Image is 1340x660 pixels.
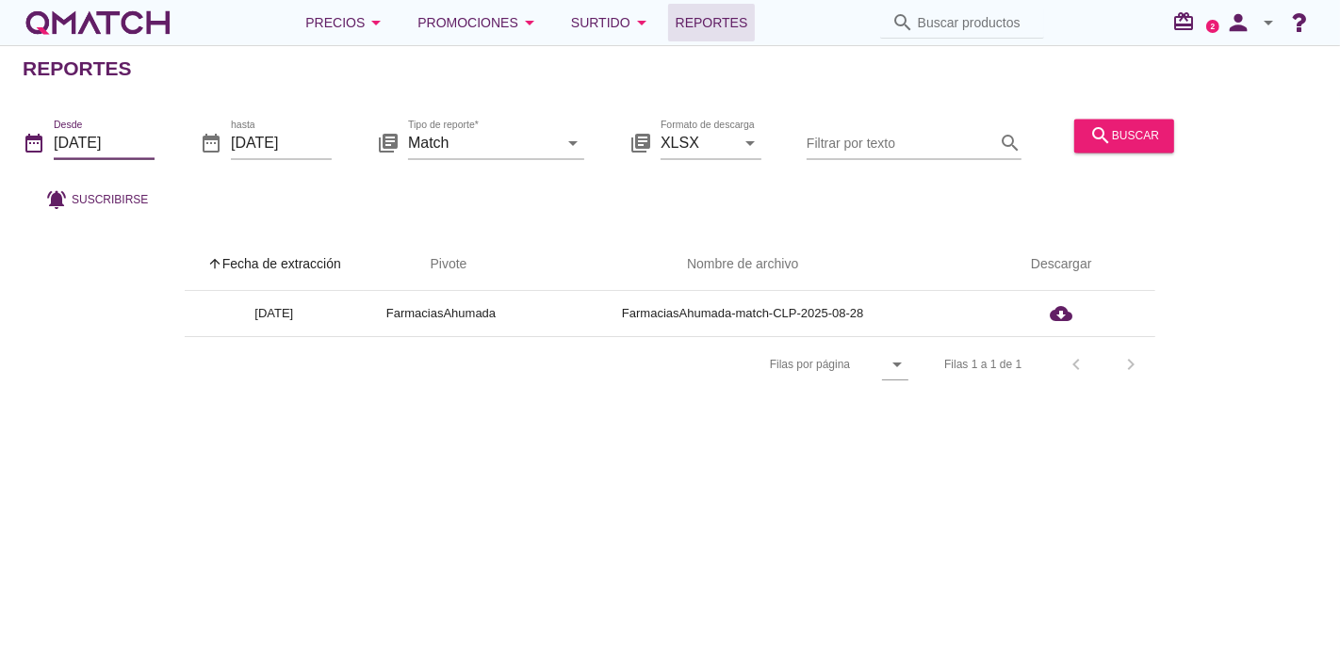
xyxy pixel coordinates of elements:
[1172,10,1202,33] i: redeem
[364,291,518,336] td: FarmaciasAhumada
[207,256,222,271] i: arrow_upward
[999,132,1021,154] i: search
[556,4,668,41] button: Surtido
[944,356,1021,373] div: Filas 1 a 1 de 1
[967,238,1155,291] th: Descargar: Not sorted.
[200,132,222,154] i: date_range
[1074,119,1174,153] button: buscar
[290,4,402,41] button: Precios
[918,8,1033,38] input: Buscar productos
[807,128,995,158] input: Filtrar por texto
[661,128,735,158] input: Formato de descarga
[1257,11,1280,34] i: arrow_drop_down
[676,11,748,34] span: Reportes
[377,132,400,154] i: library_books
[518,238,967,291] th: Nombre de archivo: Not sorted.
[30,183,163,217] button: Suscribirse
[1219,9,1257,36] i: person
[1211,22,1216,30] text: 2
[1089,124,1159,147] div: buscar
[72,191,148,208] span: Suscribirse
[1050,302,1072,325] i: cloud_download
[629,132,652,154] i: library_books
[1089,124,1112,147] i: search
[630,11,653,34] i: arrow_drop_down
[54,128,155,158] input: Desde
[185,238,364,291] th: Fecha de extracción: Sorted ascending. Activate to sort descending.
[571,11,653,34] div: Surtido
[305,11,387,34] div: Precios
[886,353,908,376] i: arrow_drop_down
[23,4,173,41] a: white-qmatch-logo
[23,132,45,154] i: date_range
[518,11,541,34] i: arrow_drop_down
[581,337,908,392] div: Filas por página
[739,132,761,154] i: arrow_drop_down
[231,128,332,158] input: hasta
[365,11,387,34] i: arrow_drop_down
[185,291,364,336] td: [DATE]
[417,11,541,34] div: Promociones
[45,188,72,211] i: notifications_active
[562,132,584,154] i: arrow_drop_down
[891,11,914,34] i: search
[23,54,132,84] h2: Reportes
[668,4,756,41] a: Reportes
[402,4,556,41] button: Promociones
[518,291,967,336] td: FarmaciasAhumada-match-CLP-2025-08-28
[408,128,558,158] input: Tipo de reporte*
[364,238,518,291] th: Pivote: Not sorted. Activate to sort ascending.
[1206,20,1219,33] a: 2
